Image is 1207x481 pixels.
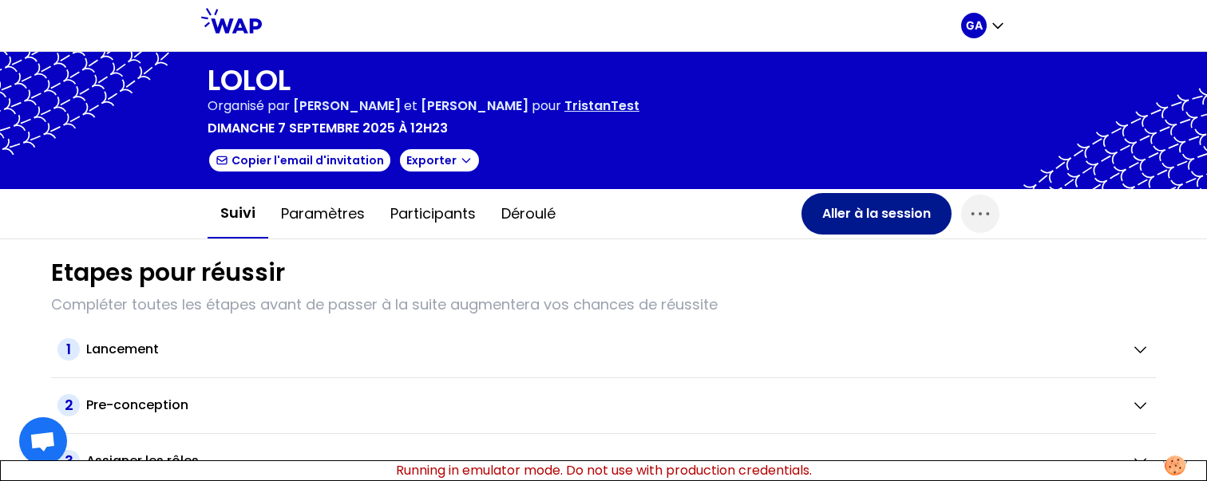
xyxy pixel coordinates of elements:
[532,97,561,116] p: pour
[57,338,80,361] span: 1
[19,417,67,465] a: Ouvrir le chat
[398,148,481,173] button: Exporter
[57,394,80,416] span: 2
[961,13,1006,38] button: GA
[489,190,568,238] button: Déroulé
[208,65,639,97] h1: LOLOL
[208,119,448,138] p: dimanche 7 septembre 2025 à 12h23
[293,97,401,115] span: [PERSON_NAME]
[57,338,1150,361] button: 1Lancement
[801,193,952,235] button: Aller à la session
[86,340,159,359] h2: Lancement
[57,450,1150,472] button: 3Assigner les rôles
[378,190,489,238] button: Participants
[208,97,290,116] p: Organisé par
[293,97,528,116] p: et
[57,450,80,472] span: 3
[208,148,392,173] button: Copier l'email d'invitation
[208,189,268,239] button: Suivi
[57,394,1150,416] button: 2Pre-conception
[268,190,378,238] button: Paramètres
[564,97,639,116] p: TristanTest
[86,451,199,471] h2: Assigner les rôles
[966,18,983,34] p: GA
[86,396,188,415] h2: Pre-conception
[421,97,528,115] span: [PERSON_NAME]
[51,258,285,287] h1: Etapes pour réussir
[51,294,1156,316] p: Compléter toutes les étapes avant de passer à la suite augmentera vos chances de réussite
